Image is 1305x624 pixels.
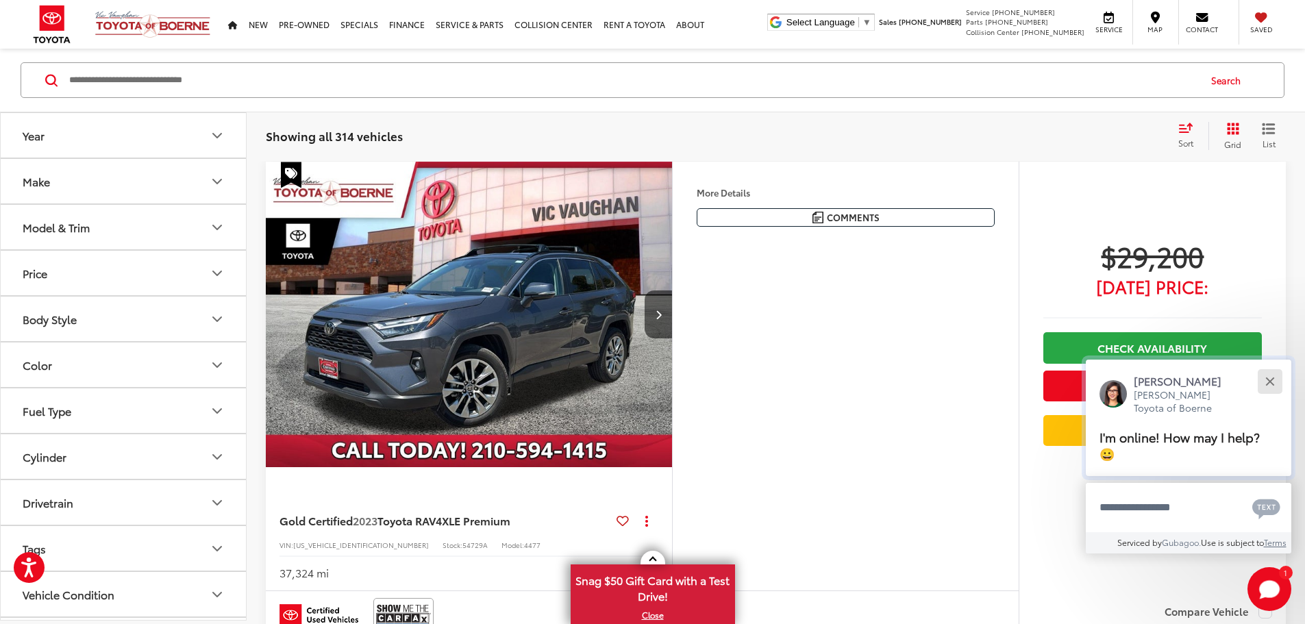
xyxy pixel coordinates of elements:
button: Search [1198,63,1260,97]
a: Value Your Trade [1043,415,1262,446]
div: Drivetrain [209,495,225,511]
div: Tags [209,540,225,557]
span: Toyota RAV4 [377,512,442,528]
button: Model & TrimModel & Trim [1,205,247,249]
span: Snag $50 Gift Card with a Test Drive! [572,566,734,608]
button: YearYear [1,113,247,158]
span: Saved [1246,25,1276,34]
div: Close[PERSON_NAME][PERSON_NAME] Toyota of BoerneI'm online! How may I help? 😀Type your messageCha... [1086,360,1291,553]
span: XLE Premium [442,512,510,528]
button: Grid View [1208,122,1252,149]
button: Body StyleBody Style [1,297,247,341]
span: Comments [827,211,880,224]
span: Gold Certified [279,512,353,528]
div: Price [209,265,225,282]
div: Vehicle Condition [209,586,225,603]
div: Drivetrain [23,496,73,509]
span: dropdown dots [645,515,648,526]
span: Service [1093,25,1124,34]
img: 2023 Toyota RAV4 XLE Premium [265,162,673,468]
span: ▼ [862,17,871,27]
span: List [1262,137,1276,149]
a: Check Availability [1043,332,1262,363]
span: Model: [501,540,524,550]
span: Map [1140,25,1170,34]
span: Contact [1186,25,1218,34]
span: [PHONE_NUMBER] [992,7,1055,17]
a: Terms [1264,536,1287,548]
div: Year [23,129,45,142]
h4: More Details [697,188,995,197]
img: Vic Vaughan Toyota of Boerne [95,10,211,38]
span: Showing all 314 vehicles [266,127,403,143]
span: [PHONE_NUMBER] [1021,27,1084,37]
span: Service [966,7,990,17]
textarea: Type your message [1086,483,1291,532]
button: List View [1252,122,1286,149]
span: 1 [1284,569,1287,575]
p: [PERSON_NAME] [1134,373,1235,388]
button: Actions [634,508,658,532]
a: 2023 Toyota RAV4 XLE Premium2023 Toyota RAV4 XLE Premium2023 Toyota RAV4 XLE Premium2023 Toyota R... [265,162,673,467]
div: Color [23,358,52,371]
div: Year [209,127,225,144]
div: Tags [23,542,46,555]
svg: Start Chat [1247,567,1291,611]
a: Select Language​ [786,17,871,27]
span: Collision Center [966,27,1019,37]
button: Vehicle ConditionVehicle Condition [1,572,247,616]
span: Sales [879,16,897,27]
div: Model & Trim [209,219,225,236]
div: Make [209,173,225,190]
button: ColorColor [1,342,247,387]
button: MakeMake [1,159,247,203]
div: Make [23,175,50,188]
div: Vehicle Condition [23,588,114,601]
span: Use is subject to [1201,536,1264,548]
button: Next image [645,290,672,338]
img: Comments [812,212,823,223]
div: Body Style [23,312,77,325]
span: Sort [1178,137,1193,149]
button: Fuel TypeFuel Type [1,388,247,433]
label: Compare Vehicle [1165,605,1272,619]
span: 4477 [524,540,540,550]
button: Select sort value [1171,122,1208,149]
button: Comments [697,208,995,227]
span: Grid [1224,138,1241,149]
div: Price [23,266,47,279]
button: Chat with SMS [1248,492,1284,523]
div: Cylinder [23,450,66,463]
button: TagsTags [1,526,247,571]
span: Stock: [443,540,462,550]
div: Color [209,357,225,373]
span: [PHONE_NUMBER] [985,16,1048,27]
a: Gubagoo. [1162,536,1201,548]
button: Get Price Now [1043,371,1262,401]
span: Select Language [786,17,855,27]
p: [PERSON_NAME] Toyota of Boerne [1134,388,1235,415]
span: 54729A [462,540,488,550]
button: CylinderCylinder [1,434,247,479]
div: Fuel Type [23,404,71,417]
div: Body Style [209,311,225,327]
span: Special [281,162,301,188]
span: 2023 [353,512,377,528]
span: Parts [966,16,983,27]
span: [PHONE_NUMBER] [899,16,962,27]
div: 2023 Toyota RAV4 XLE Premium 0 [265,162,673,467]
span: [DATE] Price: [1043,279,1262,293]
span: Serviced by [1117,536,1162,548]
div: Cylinder [209,449,225,465]
span: I'm online! How may I help? 😀 [1099,427,1260,462]
div: 37,324 mi [279,565,329,581]
span: VIN: [279,540,293,550]
button: DrivetrainDrivetrain [1,480,247,525]
input: Search by Make, Model, or Keyword [68,64,1198,97]
span: $29,200 [1043,238,1262,273]
div: Model & Trim [23,221,90,234]
span: [US_VEHICLE_IDENTIFICATION_NUMBER] [293,540,429,550]
button: Close [1255,366,1284,396]
a: Gold Certified2023Toyota RAV4XLE Premium [279,513,611,528]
